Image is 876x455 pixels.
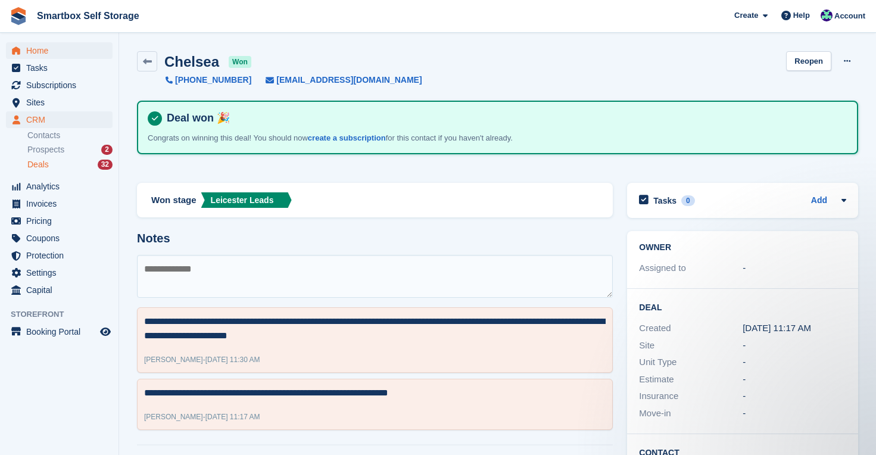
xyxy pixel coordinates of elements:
[144,356,203,364] span: [PERSON_NAME]
[743,407,846,420] div: -
[743,339,846,353] div: -
[6,195,113,212] a: menu
[26,42,98,59] span: Home
[229,56,251,68] span: won
[734,10,758,21] span: Create
[26,77,98,94] span: Subscriptions
[26,111,98,128] span: CRM
[164,54,219,70] h2: Chelsea
[26,213,98,229] span: Pricing
[162,111,847,125] h4: Deal won 🎉
[834,10,865,22] span: Account
[639,322,743,335] div: Created
[148,132,594,144] p: Congrats on winning this deal! You should now for this contact if you haven't already.
[175,74,251,86] span: [PHONE_NUMBER]
[743,322,846,335] div: [DATE] 11:17 AM
[6,230,113,247] a: menu
[26,230,98,247] span: Coupons
[10,7,27,25] img: stora-icon-8386f47178a22dfd0bd8f6a31ec36ba5ce8667c1dd55bd0f319d3a0aa187defe.svg
[26,264,98,281] span: Settings
[27,159,49,170] span: Deals
[743,373,846,387] div: -
[205,413,260,421] span: [DATE] 11:17 AM
[27,144,64,155] span: Prospects
[681,195,695,206] div: 0
[276,74,422,86] span: [EMAIL_ADDRESS][DOMAIN_NAME]
[98,325,113,339] a: Preview store
[27,130,113,141] a: Contacts
[26,195,98,212] span: Invoices
[144,412,260,422] div: -
[6,111,113,128] a: menu
[98,160,113,170] div: 32
[308,133,386,142] a: create a subscription
[26,247,98,264] span: Protection
[6,42,113,59] a: menu
[32,6,144,26] a: Smartbox Self Storage
[6,178,113,195] a: menu
[27,158,113,171] a: Deals 32
[793,10,810,21] span: Help
[6,323,113,340] a: menu
[151,194,170,207] span: Won
[786,51,831,71] a: Reopen
[27,144,113,156] a: Prospects 2
[639,339,743,353] div: Site
[6,77,113,94] a: menu
[144,413,203,421] span: [PERSON_NAME]
[743,389,846,403] div: -
[26,94,98,111] span: Sites
[251,74,422,86] a: [EMAIL_ADDRESS][DOMAIN_NAME]
[6,282,113,298] a: menu
[173,194,196,207] span: stage
[639,389,743,403] div: Insurance
[6,264,113,281] a: menu
[811,194,827,208] a: Add
[639,243,846,253] h2: Owner
[26,282,98,298] span: Capital
[639,261,743,275] div: Assigned to
[26,323,98,340] span: Booking Portal
[743,261,846,275] div: -
[639,407,743,420] div: Move-in
[137,232,613,245] h2: Notes
[6,213,113,229] a: menu
[639,373,743,387] div: Estimate
[639,356,743,369] div: Unit Type
[26,60,98,76] span: Tasks
[26,178,98,195] span: Analytics
[144,354,260,365] div: -
[6,94,113,111] a: menu
[639,301,846,313] h2: Deal
[653,195,677,206] h2: Tasks
[11,308,119,320] span: Storefront
[205,356,260,364] span: [DATE] 11:30 AM
[6,60,113,76] a: menu
[166,74,251,86] a: [PHONE_NUMBER]
[743,356,846,369] div: -
[6,247,113,264] a: menu
[101,145,113,155] div: 2
[821,10,833,21] img: Roger Canham
[211,194,274,207] div: Leicester Leads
